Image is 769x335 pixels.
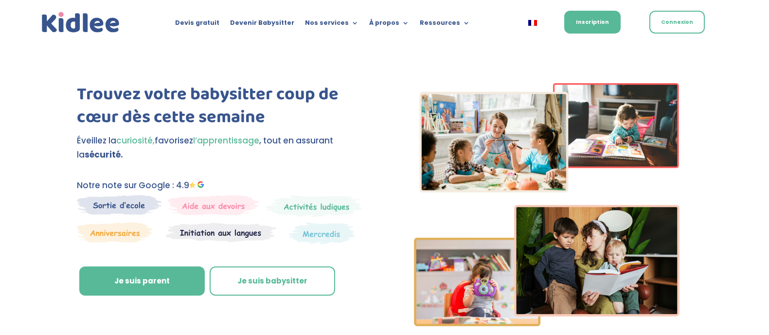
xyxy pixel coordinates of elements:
a: Ressources [420,19,470,30]
img: Mercredi [266,195,362,217]
a: Je suis parent [79,266,205,296]
p: Éveillez la favorisez , tout en assurant la [77,134,368,162]
img: Imgs-2 [414,83,680,326]
strong: sécurité. [85,149,123,160]
img: logo_kidlee_bleu [39,10,122,35]
img: Thematique [289,222,355,245]
a: À propos [369,19,409,30]
img: Sortie decole [77,195,162,215]
img: weekends [168,195,259,215]
img: Anniversaire [77,222,153,243]
a: Devis gratuit [175,19,219,30]
h1: Trouvez votre babysitter coup de cœur dès cette semaine [77,83,368,134]
a: Je suis babysitter [210,266,335,296]
a: Connexion [649,11,705,34]
p: Notre note sur Google : 4.9 [77,178,368,193]
span: l’apprentissage [193,135,259,146]
a: Inscription [564,11,621,34]
img: Français [528,20,537,26]
a: Devenir Babysitter [230,19,294,30]
a: Nos services [305,19,358,30]
a: Kidlee Logo [39,10,122,35]
span: curiosité, [116,135,155,146]
img: Atelier thematique [166,222,276,243]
